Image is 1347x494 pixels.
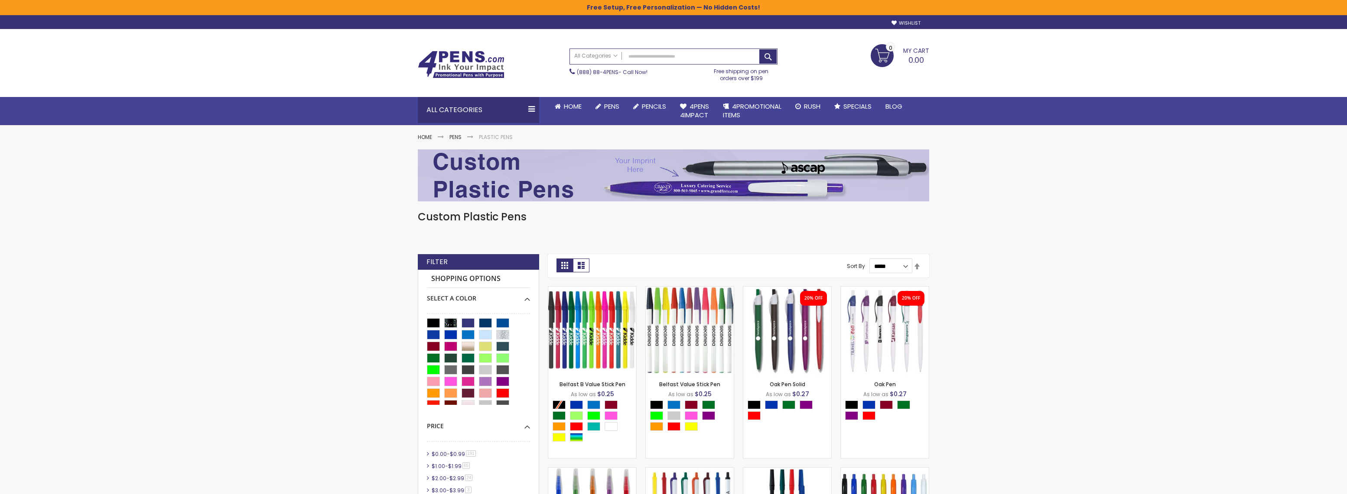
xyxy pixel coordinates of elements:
[765,400,778,409] div: Blue
[418,51,504,78] img: 4Pens Custom Pens and Promotional Products
[426,257,448,267] strong: Filter
[553,411,566,420] div: Green
[570,411,583,420] div: Green Light
[847,262,865,270] label: Sort By
[462,462,470,469] span: 65
[548,287,636,375] img: Belfast B Value Stick Pen
[908,55,924,65] span: 0.00
[673,97,716,125] a: 4Pens4impact
[570,49,622,63] a: All Categories
[827,97,878,116] a: Specials
[448,462,462,470] span: $1.99
[841,467,929,475] a: Custom Cambria Plastic Retractable Ballpoint Pen - Monochromatic Body Color
[553,433,566,442] div: Yellow
[605,422,618,431] div: White
[792,390,809,398] span: $0.27
[449,487,464,494] span: $3.99
[841,286,929,294] a: Oak Pen
[902,295,920,301] div: 20% OFF
[548,97,589,116] a: Home
[418,149,929,201] img: Plastic Pens
[743,287,831,375] img: Oak Pen Solid
[570,422,583,431] div: Red
[702,411,715,420] div: Purple
[570,433,583,442] div: Assorted
[668,391,693,398] span: As low as
[748,411,761,420] div: Red
[449,133,462,141] a: Pens
[418,133,432,141] a: Home
[650,422,663,431] div: Orange
[863,391,888,398] span: As low as
[432,475,446,482] span: $2.00
[650,400,734,433] div: Select A Color
[667,411,680,420] div: Grey Light
[890,390,907,398] span: $0.27
[432,487,446,494] span: $3.00
[429,487,475,494] a: $3.00-$3.993
[845,400,929,422] div: Select A Color
[667,422,680,431] div: Red
[587,400,600,409] div: Blue Light
[577,68,647,76] span: - Call Now!
[897,400,910,409] div: Green
[874,381,896,388] a: Oak Pen
[788,97,827,116] a: Rush
[743,286,831,294] a: Oak Pen Solid
[626,97,673,116] a: Pencils
[650,411,663,420] div: Lime Green
[427,270,530,288] strong: Shopping Options
[659,381,720,388] a: Belfast Value Stick Pen
[804,295,823,301] div: 20% OFF
[553,400,636,444] div: Select A Color
[646,286,734,294] a: Belfast Value Stick Pen
[804,102,820,111] span: Rush
[891,20,921,26] a: Wishlist
[466,450,476,457] span: 191
[685,422,698,431] div: Yellow
[667,400,680,409] div: Blue Light
[743,467,831,475] a: Corporate Promo Stick Pen
[429,462,473,470] a: $1.00-$1.9965
[465,475,472,481] span: 24
[862,411,875,420] div: Red
[642,102,666,111] span: Pencils
[564,102,582,111] span: Home
[571,391,596,398] span: As low as
[574,52,618,59] span: All Categories
[766,391,791,398] span: As low as
[685,400,698,409] div: Burgundy
[845,400,858,409] div: Black
[705,65,778,82] div: Free shipping on pen orders over $199
[871,44,929,66] a: 0.00 0
[646,287,734,375] img: Belfast Value Stick Pen
[604,102,619,111] span: Pens
[862,400,875,409] div: Blue
[548,286,636,294] a: Belfast B Value Stick Pen
[556,258,573,272] strong: Grid
[548,467,636,475] a: Belfast Translucent Value Stick Pen
[800,400,813,409] div: Purple
[553,422,566,431] div: Orange
[723,102,781,119] span: 4PROMOTIONAL ITEMS
[427,416,530,430] div: Price
[748,400,831,422] div: Select A Color
[589,97,626,116] a: Pens
[605,411,618,420] div: Pink
[429,475,475,482] a: $2.00-$2.9924
[843,102,872,111] span: Specials
[450,450,465,458] span: $0.99
[432,450,447,458] span: $0.00
[841,287,929,375] img: Oak Pen
[646,467,734,475] a: Contender Pen
[680,102,709,119] span: 4Pens 4impact
[465,487,472,493] span: 3
[479,133,513,141] strong: Plastic Pens
[432,462,445,470] span: $1.00
[702,400,715,409] div: Green
[889,44,892,52] span: 0
[587,422,600,431] div: Teal
[695,390,712,398] span: $0.25
[716,97,788,125] a: 4PROMOTIONALITEMS
[597,390,614,398] span: $0.25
